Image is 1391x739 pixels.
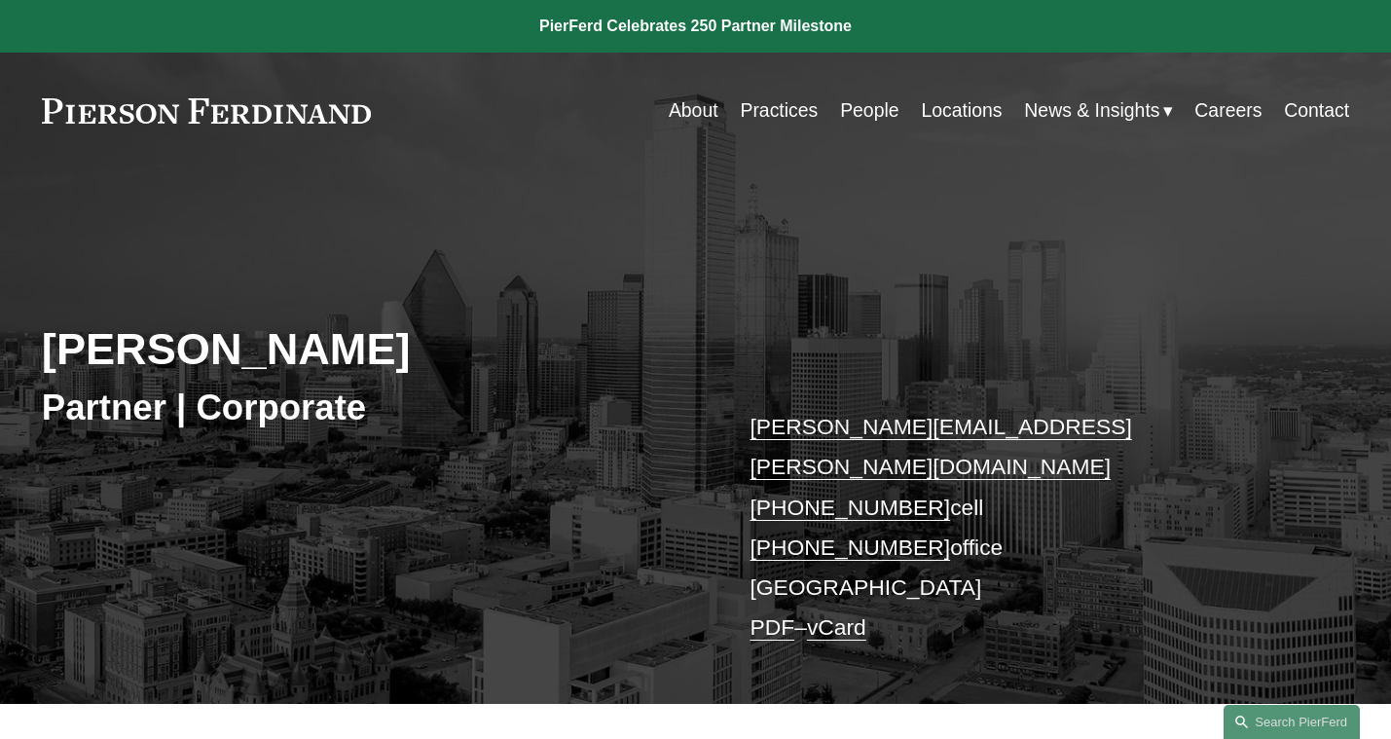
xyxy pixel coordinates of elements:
[1284,92,1349,129] a: Contact
[750,535,950,560] a: [PHONE_NUMBER]
[42,323,696,377] h2: [PERSON_NAME]
[840,92,898,129] a: People
[1024,92,1172,129] a: folder dropdown
[740,92,818,129] a: Practices
[921,92,1002,129] a: Locations
[1024,93,1159,128] span: News & Insights
[42,386,696,429] h3: Partner | Corporate
[807,614,866,640] a: vCard
[750,414,1131,479] a: [PERSON_NAME][EMAIL_ADDRESS][PERSON_NAME][DOMAIN_NAME]
[750,495,950,520] a: [PHONE_NUMBER]
[750,614,794,640] a: PDF
[1194,92,1262,129] a: Careers
[669,92,718,129] a: About
[750,407,1295,647] p: cell office [GEOGRAPHIC_DATA] –
[1224,705,1360,739] a: Search this site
